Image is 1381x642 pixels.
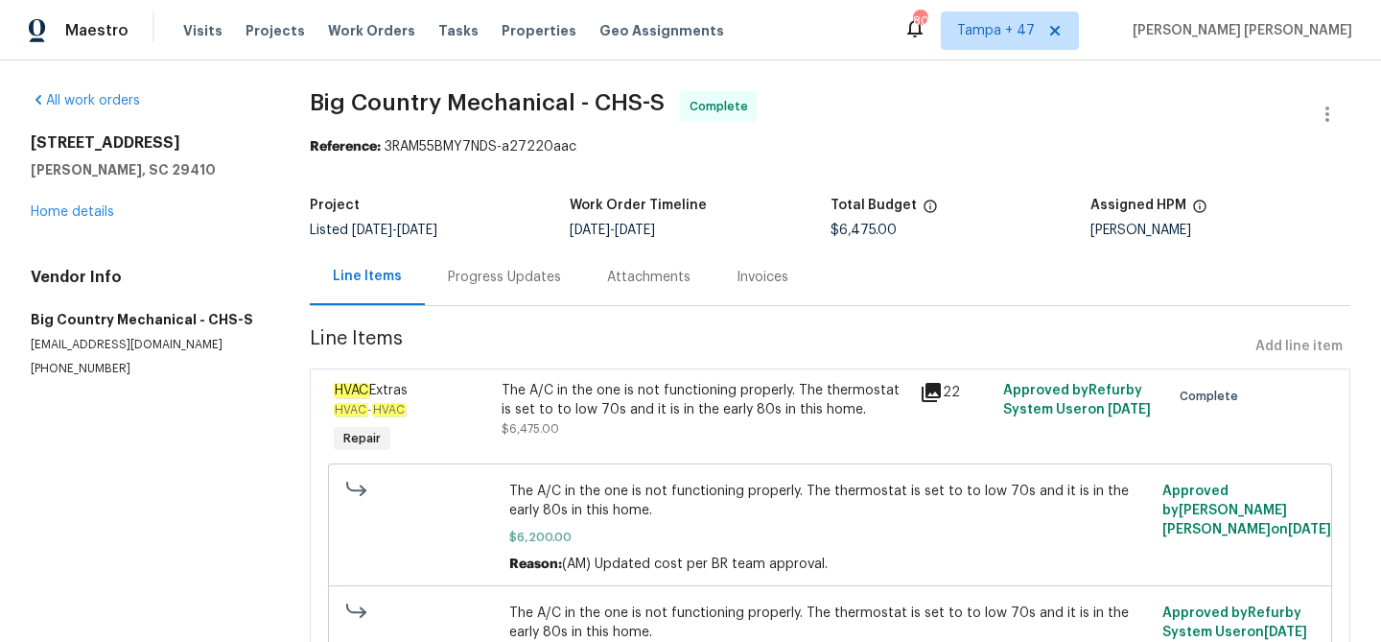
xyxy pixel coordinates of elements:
span: [DATE] [1108,403,1151,416]
span: Properties [502,21,576,40]
span: The A/C in the one is not functioning properly. The thermostat is set to to low 70s and it is in ... [509,604,1151,642]
b: Reference: [310,140,381,154]
div: [PERSON_NAME] [1090,224,1350,237]
span: Work Orders [328,21,415,40]
div: 3RAM55BMY7NDS-a27220aac [310,137,1350,156]
span: Approved by Refurby System User on [1003,384,1151,416]
p: [PHONE_NUMBER] [31,361,264,377]
h2: [STREET_ADDRESS] [31,133,264,153]
span: Complete [1180,387,1246,406]
span: (AM) Updated cost per BR team approval. [562,558,828,571]
span: [DATE] [397,224,437,237]
span: [DATE] [352,224,392,237]
span: - [352,224,437,237]
span: $6,475.00 [831,224,897,237]
span: Tampa + 47 [957,21,1035,40]
a: All work orders [31,94,140,107]
span: Line Items [310,329,1248,365]
span: - [570,224,655,237]
span: Approved by Refurby System User on [1162,606,1307,639]
h5: Total Budget [831,199,917,212]
a: Home details [31,205,114,219]
span: Reason: [509,558,562,571]
h5: Assigned HPM [1090,199,1186,212]
div: 809 [913,12,926,31]
h5: Big Country Mechanical - CHS-S [31,310,264,329]
em: HVAC [372,403,406,416]
p: [EMAIL_ADDRESS][DOMAIN_NAME] [31,337,264,353]
h5: Project [310,199,360,212]
span: Big Country Mechanical - CHS-S [310,91,665,114]
span: [DATE] [1288,523,1331,536]
span: The A/C in the one is not functioning properly. The thermostat is set to to low 70s and it is in ... [509,482,1151,520]
span: [DATE] [615,224,655,237]
span: $6,475.00 [502,423,559,435]
span: Tasks [438,24,479,37]
span: Visits [183,21,222,40]
div: Progress Updates [448,268,561,287]
h5: Work Order Timeline [570,199,707,212]
span: Extras [334,383,408,398]
span: Complete [690,97,756,116]
div: Invoices [737,268,788,287]
em: HVAC [334,383,369,398]
span: Maestro [65,21,129,40]
h5: [PERSON_NAME], SC 29410 [31,160,264,179]
span: Projects [246,21,305,40]
div: Line Items [333,267,402,286]
span: [DATE] [1264,626,1307,639]
span: - [334,404,406,416]
span: [DATE] [570,224,610,237]
h4: Vendor Info [31,268,264,287]
em: HVAC [334,403,367,416]
div: The A/C in the one is not functioning properly. The thermostat is set to to low 70s and it is in ... [502,381,908,419]
div: Attachments [607,268,690,287]
div: 22 [920,381,992,404]
span: The hpm assigned to this work order. [1192,199,1207,224]
span: $6,200.00 [509,528,1151,547]
span: Listed [310,224,437,237]
span: The total cost of line items that have been proposed by Opendoor. This sum includes line items th... [923,199,938,224]
span: Geo Assignments [599,21,724,40]
span: [PERSON_NAME] [PERSON_NAME] [1125,21,1352,40]
span: Repair [336,429,388,448]
span: Approved by [PERSON_NAME] [PERSON_NAME] on [1162,485,1331,536]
